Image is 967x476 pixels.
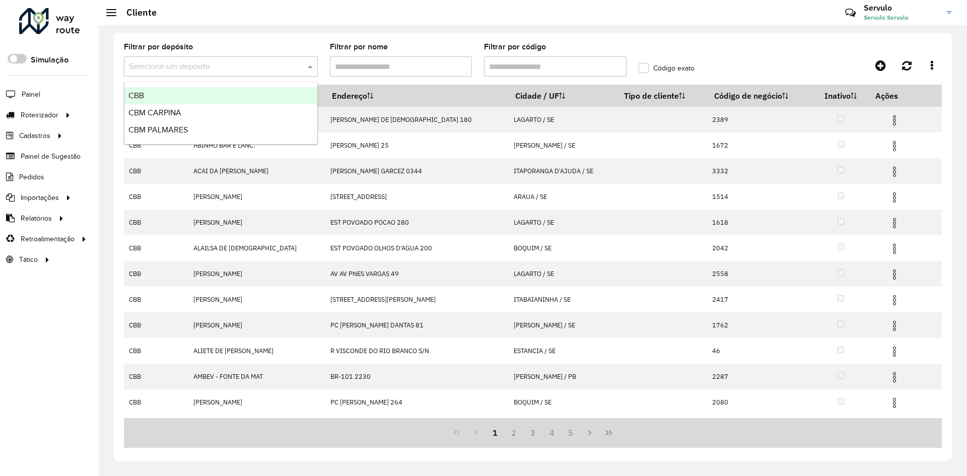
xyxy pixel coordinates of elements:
td: R VISCONDE DO RIO BRANCO S/N [325,338,508,364]
td: [PERSON_NAME] / SE [508,132,617,158]
td: [PERSON_NAME] 25 [325,132,508,158]
td: CBB [124,287,188,312]
th: Ações [868,85,929,106]
td: ARAUA / SE [508,184,617,210]
button: Last Page [599,423,618,442]
td: LAGARTO / SE [508,261,617,287]
td: ALIETE DE [PERSON_NAME] [188,338,325,364]
td: CBB [124,261,188,287]
button: 2 [504,423,523,442]
label: Código exato [639,63,695,74]
span: Roteirizador [21,110,58,120]
h2: Cliente [116,7,157,18]
td: CBB [124,184,188,210]
button: 3 [523,423,542,442]
span: Importações [21,192,59,203]
td: [PERSON_NAME] DE [DEMOGRAPHIC_DATA] 180 [325,107,508,132]
td: [PERSON_NAME] [188,210,325,235]
td: [PERSON_NAME] [188,287,325,312]
td: CBB [124,364,188,389]
td: 2389 [707,107,813,132]
span: CBM CARPINA [128,108,181,117]
td: CBB [124,132,188,158]
td: [PERSON_NAME] / SE [508,312,617,338]
td: [PERSON_NAME] / PB [508,364,617,389]
td: 2042 [707,235,813,261]
button: 5 [562,423,581,442]
td: [PERSON_NAME] [188,261,325,287]
label: Filtrar por depósito [124,41,193,53]
td: 46 [707,338,813,364]
td: 1514 [707,184,813,210]
td: 2080 [707,389,813,415]
span: Painel de Sugestão [21,151,81,162]
td: [PERSON_NAME] [188,312,325,338]
td: 1618 [707,210,813,235]
td: ALAILSA DE [DEMOGRAPHIC_DATA] [188,235,325,261]
td: AV AV PNES VARGAS 49 [325,261,508,287]
td: ABINHO BAR E LANC. [188,132,325,158]
span: Servulo Servulo [864,13,939,22]
td: 2558 [707,261,813,287]
td: CBB [124,389,188,415]
td: 1762 [707,312,813,338]
span: Pedidos [19,172,44,182]
label: Filtrar por nome [330,41,388,53]
span: Painel [22,89,40,100]
td: PC [PERSON_NAME] 264 [325,389,508,415]
td: ITABAIANINHA / SE [508,287,617,312]
td: EST POVOADO OLHOS D'AGUA 200 [325,235,508,261]
span: Tático [19,254,38,265]
span: Cadastros [19,130,50,141]
label: Filtrar por código [484,41,546,53]
td: ACAI DA [PERSON_NAME] [188,158,325,184]
td: CBB [124,338,188,364]
td: LAGARTO / SE [508,107,617,132]
span: CBB [128,91,144,100]
h3: Servulo [864,3,939,13]
span: Retroalimentação [21,234,75,244]
td: 1672 [707,132,813,158]
td: BOQUIM / SE [508,235,617,261]
ng-dropdown-panel: Options list [124,82,318,145]
td: 2287 [707,364,813,389]
th: Inativo [813,85,868,107]
button: 4 [542,423,562,442]
td: CBB [124,210,188,235]
td: PC [PERSON_NAME] DANTAS 81 [325,312,508,338]
td: AMBEV - FONTE DA MAT [188,364,325,389]
button: 1 [486,423,505,442]
span: Relatórios [21,213,52,224]
td: ITAPORANGA D'AJUDA / SE [508,158,617,184]
a: Contato Rápido [840,2,861,24]
td: [PERSON_NAME] [188,184,325,210]
th: Cidade / UF [508,85,617,107]
td: 3332 [707,158,813,184]
th: Endereço [325,85,508,107]
th: Código de negócio [707,85,813,107]
td: [PERSON_NAME] GARCEZ 0344 [325,158,508,184]
td: CBB [124,158,188,184]
td: CBB [124,235,188,261]
td: LAGARTO / SE [508,210,617,235]
td: 2417 [707,287,813,312]
td: [STREET_ADDRESS][PERSON_NAME] [325,287,508,312]
td: [STREET_ADDRESS] [325,184,508,210]
td: ESTANCIA / SE [508,338,617,364]
td: BR-101 2230 [325,364,508,389]
th: Tipo de cliente [617,85,707,107]
span: CBM PALMARES [128,125,188,134]
td: [PERSON_NAME] [188,389,325,415]
td: BOQUIM / SE [508,389,617,415]
td: EST POVOADO POCAO 280 [325,210,508,235]
button: Next Page [580,423,599,442]
td: CBB [124,312,188,338]
label: Simulação [31,54,68,66]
